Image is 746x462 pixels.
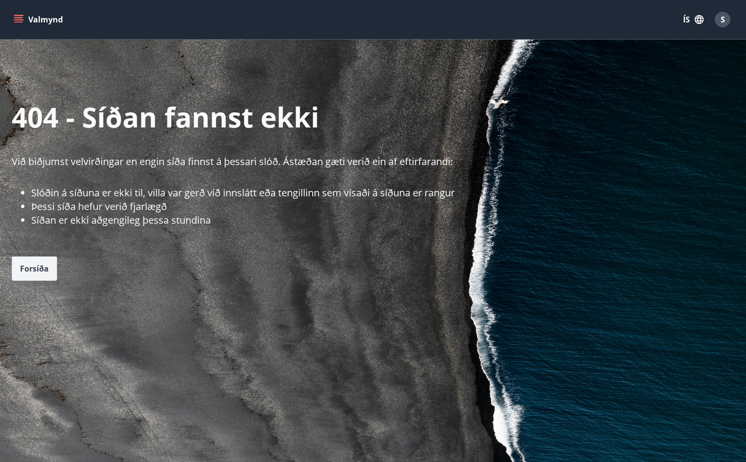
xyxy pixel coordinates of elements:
[721,14,725,25] span: S
[12,98,746,135] p: 404 - Síðan fannst ekki
[20,263,49,274] span: Forsíða
[31,200,746,213] li: Þessi síða hefur verið fjarlægð
[678,11,709,28] button: ÍS
[711,8,734,31] button: S
[31,213,746,227] li: Síðan er ekki aðgengileg þessa stundina
[12,11,67,28] button: menu
[12,155,746,168] p: Við biðjumst velvirðingar en engin síða finnst á þessari slóð. Ástæðan gæti verið ein af eftirfar...
[31,186,746,200] li: Slóðin á síðuna er ekki til, villa var gerð við innslátt eða tengillinn sem vísaði á síðuna er ra...
[12,256,57,281] button: Forsíða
